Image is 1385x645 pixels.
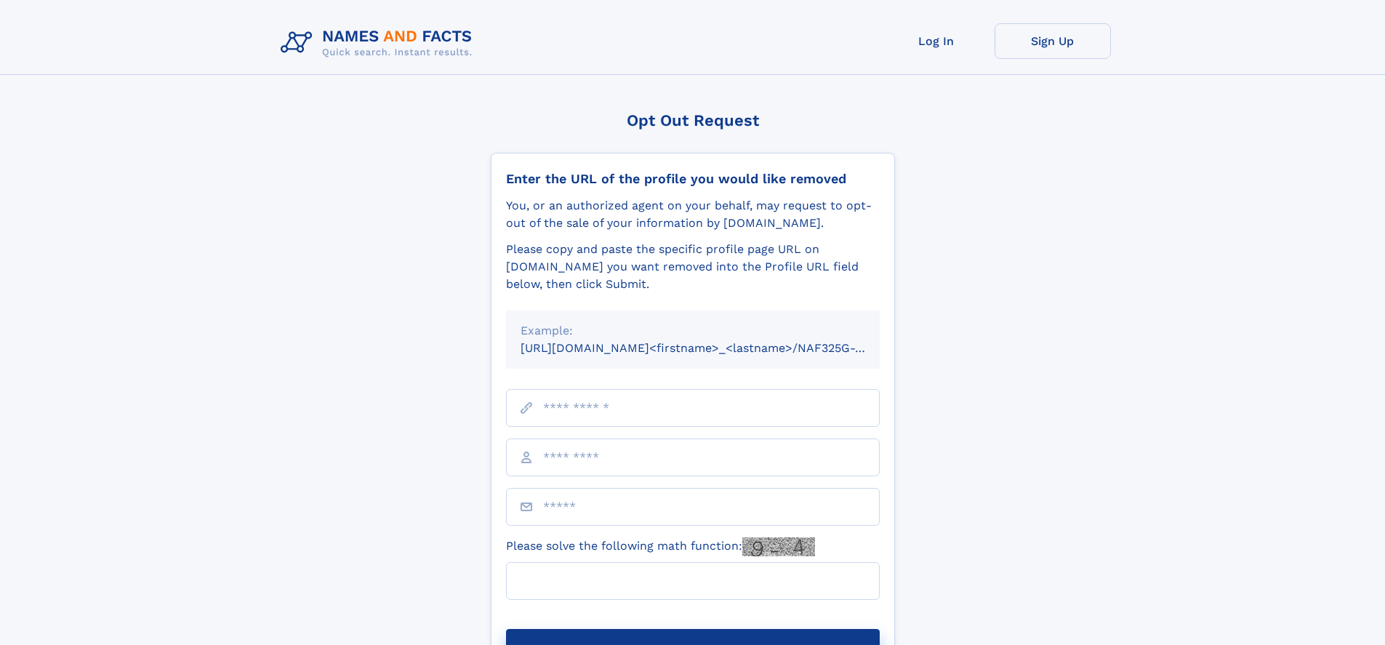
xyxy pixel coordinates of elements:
[995,23,1111,59] a: Sign Up
[491,111,895,129] div: Opt Out Request
[506,537,815,556] label: Please solve the following math function:
[878,23,995,59] a: Log In
[521,341,907,355] small: [URL][DOMAIN_NAME]<firstname>_<lastname>/NAF325G-xxxxxxxx
[275,23,484,63] img: Logo Names and Facts
[521,322,865,340] div: Example:
[506,241,880,293] div: Please copy and paste the specific profile page URL on [DOMAIN_NAME] you want removed into the Pr...
[506,197,880,232] div: You, or an authorized agent on your behalf, may request to opt-out of the sale of your informatio...
[506,171,880,187] div: Enter the URL of the profile you would like removed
